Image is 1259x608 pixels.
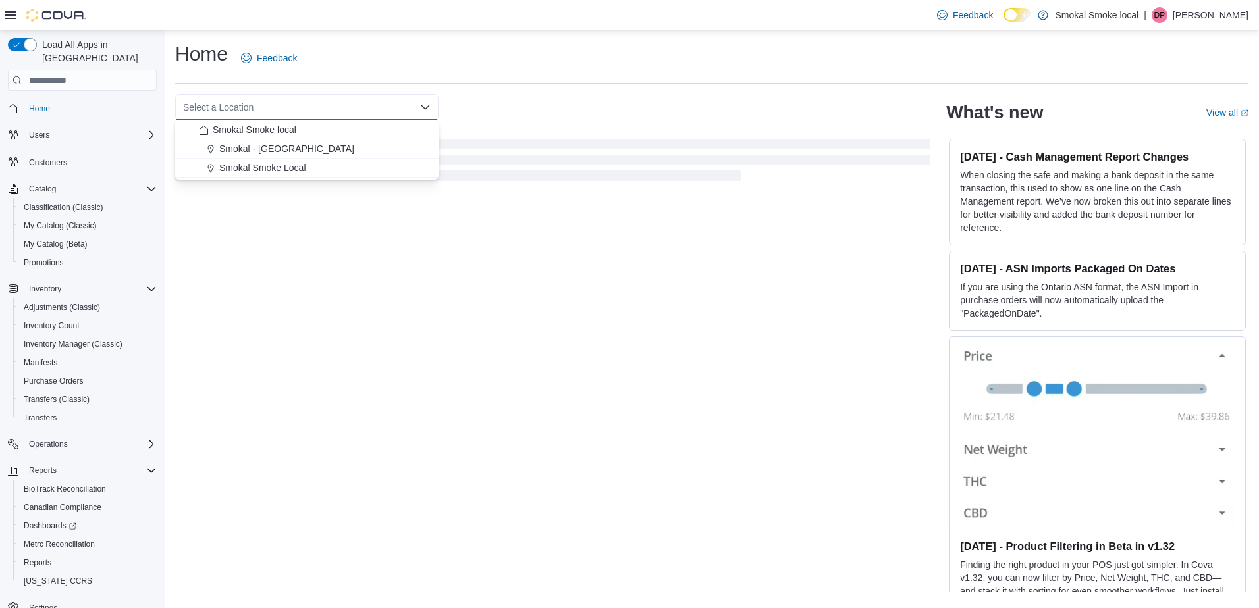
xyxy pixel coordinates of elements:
span: Dashboards [18,518,157,534]
a: BioTrack Reconciliation [18,481,111,497]
button: Close list of options [420,102,431,113]
span: Purchase Orders [18,373,157,389]
h1: Home [175,41,228,67]
button: Classification (Classic) [13,198,162,216]
span: Loading [175,141,930,184]
span: Catalog [24,181,157,197]
button: Canadian Compliance [13,498,162,517]
button: Users [24,127,55,143]
a: Transfers (Classic) [18,392,95,407]
button: Smokal Smoke local [175,120,439,139]
button: Catalog [24,181,61,197]
span: DP [1154,7,1165,23]
span: Transfers (Classic) [18,392,157,407]
button: Users [3,126,162,144]
span: Reports [29,465,57,476]
a: Dashboards [13,517,162,535]
a: Customers [24,155,72,170]
a: Dashboards [18,518,82,534]
span: Inventory Count [18,318,157,334]
button: Reports [3,461,162,480]
a: Purchase Orders [18,373,89,389]
button: Manifests [13,353,162,372]
a: [US_STATE] CCRS [18,573,97,589]
span: Operations [29,439,68,449]
button: My Catalog (Beta) [13,235,162,253]
a: Feedback [932,2,998,28]
span: Reports [24,557,51,568]
a: Inventory Count [18,318,85,334]
span: Promotions [24,257,64,268]
button: Operations [24,436,73,452]
button: Inventory Count [13,317,162,335]
h2: What's new [946,102,1043,123]
button: Smokal - [GEOGRAPHIC_DATA] [175,139,439,159]
h3: [DATE] - ASN Imports Packaged On Dates [960,262,1235,275]
span: Smokal Smoke local [213,123,296,136]
button: Reports [13,553,162,572]
button: Inventory [3,280,162,298]
div: Choose from the following options [175,120,439,178]
span: Customers [29,157,67,168]
span: Classification (Classic) [18,199,157,215]
span: BioTrack Reconciliation [24,484,106,494]
button: Catalog [3,180,162,198]
span: Feedback [257,51,297,64]
button: [US_STATE] CCRS [13,572,162,590]
button: BioTrack Reconciliation [13,480,162,498]
a: Feedback [236,45,302,71]
button: Metrc Reconciliation [13,535,162,553]
span: Reports [24,463,157,478]
button: Home [3,99,162,118]
button: Inventory Manager (Classic) [13,335,162,353]
span: My Catalog (Beta) [18,236,157,252]
span: Metrc Reconciliation [18,536,157,552]
span: Smokal - [GEOGRAPHIC_DATA] [219,142,354,155]
span: My Catalog (Classic) [18,218,157,234]
span: Smokal Smoke Local [219,161,306,174]
span: Manifests [18,355,157,370]
button: Inventory [24,281,67,297]
span: My Catalog (Classic) [24,220,97,231]
span: My Catalog (Beta) [24,239,88,249]
span: Inventory [24,281,157,297]
span: Inventory Manager (Classic) [18,336,157,352]
button: Adjustments (Classic) [13,298,162,317]
span: Manifests [24,357,57,368]
span: Promotions [18,255,157,270]
a: Manifests [18,355,63,370]
a: Home [24,101,55,116]
button: Transfers (Classic) [13,390,162,409]
button: Promotions [13,253,162,272]
a: Adjustments (Classic) [18,299,105,315]
button: Customers [3,152,162,171]
button: Operations [3,435,162,453]
button: Smokal Smoke Local [175,159,439,178]
button: Reports [24,463,62,478]
button: My Catalog (Classic) [13,216,162,235]
span: Feedback [953,9,993,22]
div: Devin Peters [1152,7,1167,23]
span: Classification (Classic) [24,202,103,213]
h3: [DATE] - Cash Management Report Changes [960,150,1235,163]
span: Adjustments (Classic) [18,299,157,315]
span: Operations [24,436,157,452]
svg: External link [1241,109,1248,117]
span: Canadian Compliance [18,499,157,515]
button: Purchase Orders [13,372,162,390]
a: Canadian Compliance [18,499,107,515]
p: When closing the safe and making a bank deposit in the same transaction, this used to show as one... [960,168,1235,234]
span: Home [24,100,157,116]
a: My Catalog (Beta) [18,236,93,252]
a: Reports [18,555,57,570]
p: [PERSON_NAME] [1173,7,1248,23]
span: Inventory Manager (Classic) [24,339,122,349]
a: Promotions [18,255,69,270]
span: Adjustments (Classic) [24,302,100,313]
span: Transfers [18,410,157,426]
span: Reports [18,555,157,570]
span: Inventory [29,284,61,294]
a: Transfers [18,410,62,426]
p: Smokal Smoke local [1055,7,1138,23]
